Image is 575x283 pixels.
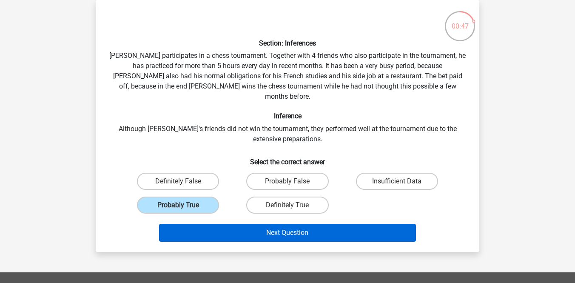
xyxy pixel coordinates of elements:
h6: Inference [109,112,466,120]
label: Probably False [246,173,328,190]
label: Definitely False [137,173,219,190]
h6: Select the correct answer [109,151,466,166]
div: 00:47 [444,10,476,31]
label: Insufficient Data [356,173,438,190]
label: Definitely True [246,197,328,214]
div: [PERSON_NAME] participates in a chess tournament. Together with 4 friends who also participate in... [99,7,476,245]
label: Probably True [137,197,219,214]
h6: Section: Inferences [109,39,466,47]
button: Next Question [159,224,416,242]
